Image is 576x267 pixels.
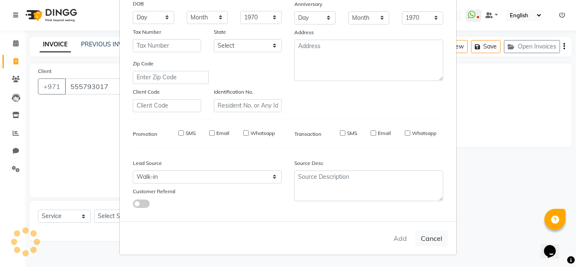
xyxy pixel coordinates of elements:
[214,88,253,96] label: Identification No.
[250,129,275,137] label: Whatsapp
[133,28,161,36] label: Tax Number
[541,233,568,259] iframe: chat widget
[133,159,162,167] label: Lead Source
[347,129,357,137] label: SMS
[294,130,321,138] label: Transaction
[412,129,436,137] label: Whatsapp
[186,129,196,137] label: SMS
[415,230,448,246] button: Cancel
[294,159,323,167] label: Source Desc
[133,99,201,112] input: Client Code
[133,71,209,84] input: Enter Zip Code
[294,0,322,8] label: Anniversary
[214,99,282,112] input: Resident No. or Any Id
[216,129,229,137] label: Email
[133,130,157,138] label: Promotion
[214,28,226,36] label: State
[133,39,201,52] input: Tax Number
[133,188,175,195] label: Customer Referral
[294,29,314,36] label: Address
[378,129,391,137] label: Email
[133,88,160,96] label: Client Code
[133,60,153,67] label: Zip Code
